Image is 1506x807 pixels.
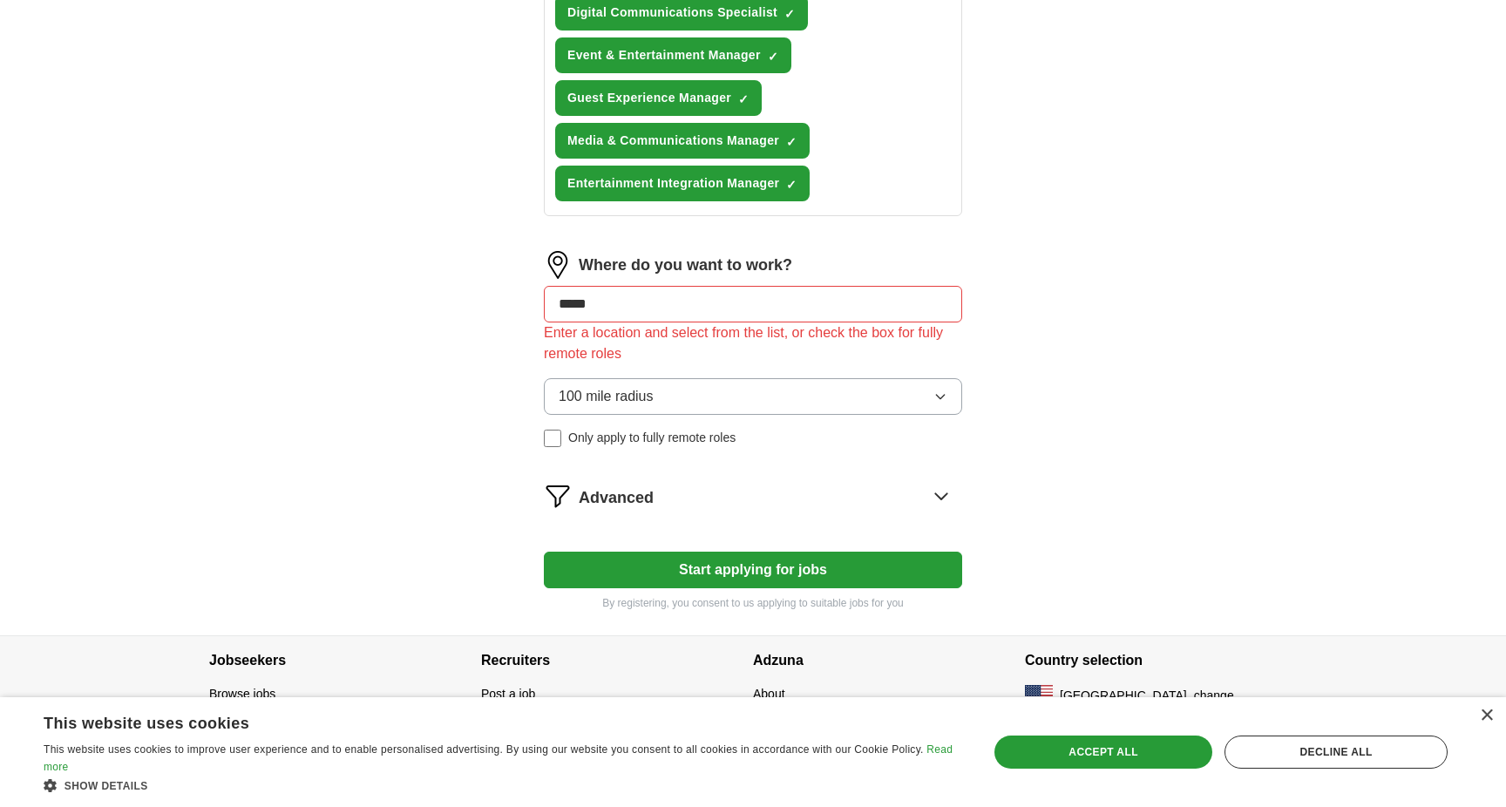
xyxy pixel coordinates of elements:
[64,780,148,792] span: Show details
[44,776,960,794] div: Show details
[1194,687,1234,705] button: change
[1060,687,1187,705] span: [GEOGRAPHIC_DATA]
[544,482,572,510] img: filter
[559,386,654,407] span: 100 mile radius
[544,595,962,611] p: By registering, you consent to us applying to suitable jobs for you
[555,80,762,116] button: Guest Experience Manager✓
[44,743,924,756] span: This website uses cookies to improve user experience and to enable personalised advertising. By u...
[768,50,778,64] span: ✓
[738,92,749,106] span: ✓
[1480,709,1493,722] div: Close
[1224,736,1448,769] div: Decline all
[44,708,917,734] div: This website uses cookies
[555,37,791,73] button: Event & Entertainment Manager✓
[567,89,731,107] span: Guest Experience Manager
[568,429,736,447] span: Only apply to fully remote roles
[544,322,962,364] div: Enter a location and select from the list, or check the box for fully remote roles
[555,123,810,159] button: Media & Communications Manager✓
[753,687,785,701] a: About
[555,166,810,201] button: Entertainment Integration Manager✓
[481,687,535,701] a: Post a job
[567,46,761,64] span: Event & Entertainment Manager
[544,430,561,447] input: Only apply to fully remote roles
[784,7,795,21] span: ✓
[209,687,275,701] a: Browse jobs
[567,3,777,22] span: Digital Communications Specialist
[786,135,797,149] span: ✓
[1025,685,1053,706] img: US flag
[544,552,962,588] button: Start applying for jobs
[994,736,1212,769] div: Accept all
[1025,636,1297,685] h4: Country selection
[567,132,779,150] span: Media & Communications Manager
[544,378,962,415] button: 100 mile radius
[579,254,792,277] label: Where do you want to work?
[579,486,654,510] span: Advanced
[544,251,572,279] img: location.png
[786,178,797,192] span: ✓
[567,174,779,193] span: Entertainment Integration Manager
